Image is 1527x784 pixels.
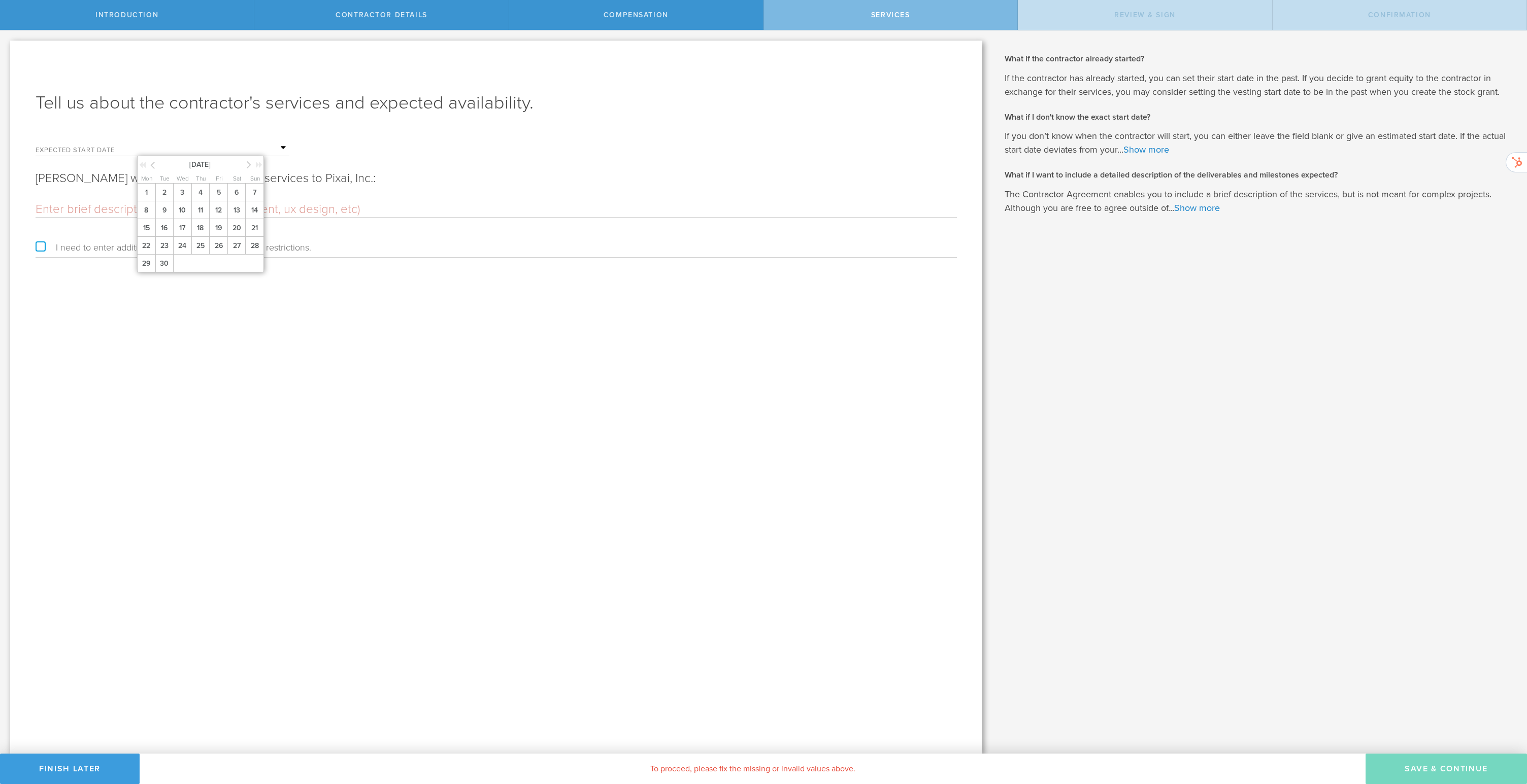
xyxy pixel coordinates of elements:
span: 25 [191,237,210,255]
span: Confirmation [1368,11,1431,19]
h2: What if the contractor already started? [1005,53,1512,64]
span: [DATE] [157,159,243,169]
button: Save & Continue [1366,754,1527,784]
span: Review & sign [1114,11,1176,19]
span: 19 [209,219,227,237]
span: 29 [137,255,155,272]
span: 30 [155,255,174,272]
p: If the contractor has already started, you can set their start date in the past. If you decide to... [1005,72,1512,99]
span: 7 [245,184,263,201]
h2: What if I don't know the exact start date? [1005,112,1512,123]
span: 4 [191,184,210,201]
span: Sun [250,175,260,182]
span: 17 [173,219,191,237]
span: 2 [155,184,174,201]
span: 12 [209,201,227,219]
span: 6 [227,184,246,201]
span: Services [871,11,910,19]
span: 9 [155,201,174,219]
p: [PERSON_NAME] will provide the following services to Pixai, Inc.: [36,170,957,187]
span: 14 [245,201,263,219]
a: Show more [1123,144,1169,155]
span: 16 [155,219,174,237]
span: 13 [227,201,246,219]
span: Compensation [604,11,669,19]
span: 23 [155,237,174,255]
label: I need to enter additional availability requirements or restrictions. [36,243,311,252]
span: 26 [209,237,227,255]
span: Tue [160,175,170,182]
div: To proceed, please fix the missing or invalid values above. [140,754,1366,784]
span: 15 [137,219,155,237]
span: Wed [177,175,189,182]
span: 10 [173,201,191,219]
span: 8 [137,201,155,219]
span: Contractor details [336,11,427,19]
span: Mon [141,175,152,182]
p: If you don’t know when the contractor will start, you can either leave the field blank or give an... [1005,129,1512,157]
span: Sat [233,175,241,182]
h1: Tell us about the contractor's services and expected availability. [36,91,957,115]
span: 22 [137,237,155,255]
span: Introduction [95,11,158,19]
span: 21 [245,219,263,237]
span: 28 [245,237,263,255]
span: 27 [227,237,246,255]
label: Expected start date [36,147,137,156]
span: 3 [173,184,191,201]
h2: What if I want to include a detailed description of the deliverables and milestones expected? [1005,169,1512,181]
span: 11 [191,201,210,219]
input: Enter brief description (e.g. web development, ux design, etc) [36,202,957,217]
span: 20 [227,219,246,237]
span: 5 [209,184,227,201]
span: 18 [191,219,210,237]
span: Fri [216,175,223,182]
span: 24 [173,237,191,255]
span: Thu [196,175,206,182]
a: Show more [1174,202,1220,213]
span: 1 [137,184,155,201]
p: The Contractor Agreement enables you to include a brief description of the services, but is not m... [1005,188,1512,215]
